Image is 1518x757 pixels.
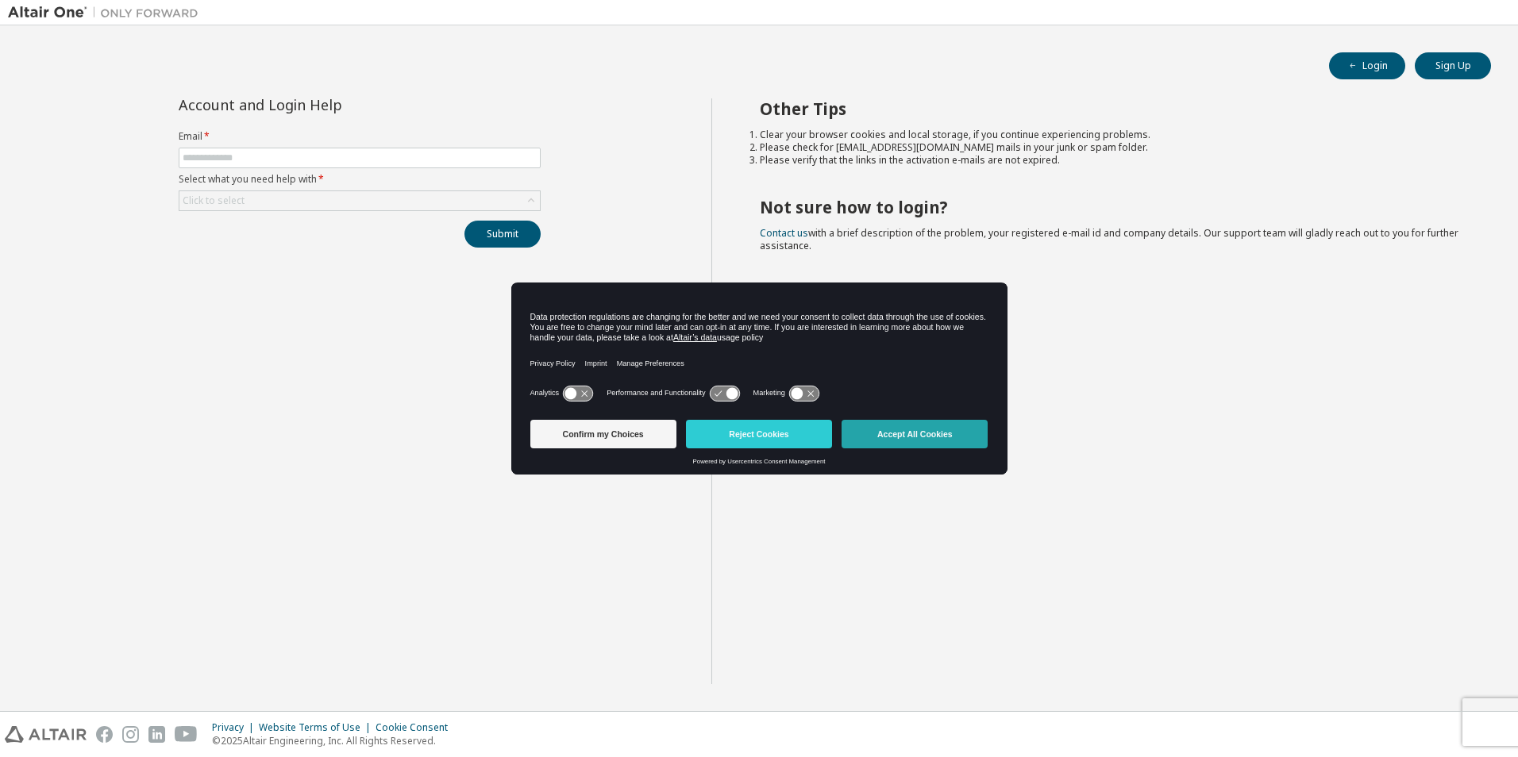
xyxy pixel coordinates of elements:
li: Please check for [EMAIL_ADDRESS][DOMAIN_NAME] mails in your junk or spam folder. [760,141,1463,154]
span: with a brief description of the problem, your registered e-mail id and company details. Our suppo... [760,226,1458,252]
img: instagram.svg [122,726,139,743]
label: Select what you need help with [179,173,541,186]
li: Clear your browser cookies and local storage, if you continue experiencing problems. [760,129,1463,141]
h2: Other Tips [760,98,1463,119]
div: Account and Login Help [179,98,468,111]
img: facebook.svg [96,726,113,743]
button: Submit [464,221,541,248]
div: Cookie Consent [376,721,457,734]
div: Privacy [212,721,259,734]
button: Login [1329,52,1405,79]
button: Sign Up [1415,52,1491,79]
img: linkedin.svg [148,726,165,743]
label: Email [179,130,541,143]
div: Click to select [183,194,245,207]
a: Contact us [760,226,808,240]
img: altair_logo.svg [5,726,87,743]
li: Please verify that the links in the activation e-mails are not expired. [760,154,1463,167]
div: Click to select [179,191,540,210]
div: Website Terms of Use [259,721,376,734]
img: Altair One [8,5,206,21]
h2: Not sure how to login? [760,197,1463,217]
img: youtube.svg [175,726,198,743]
p: © 2025 Altair Engineering, Inc. All Rights Reserved. [212,734,457,747]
